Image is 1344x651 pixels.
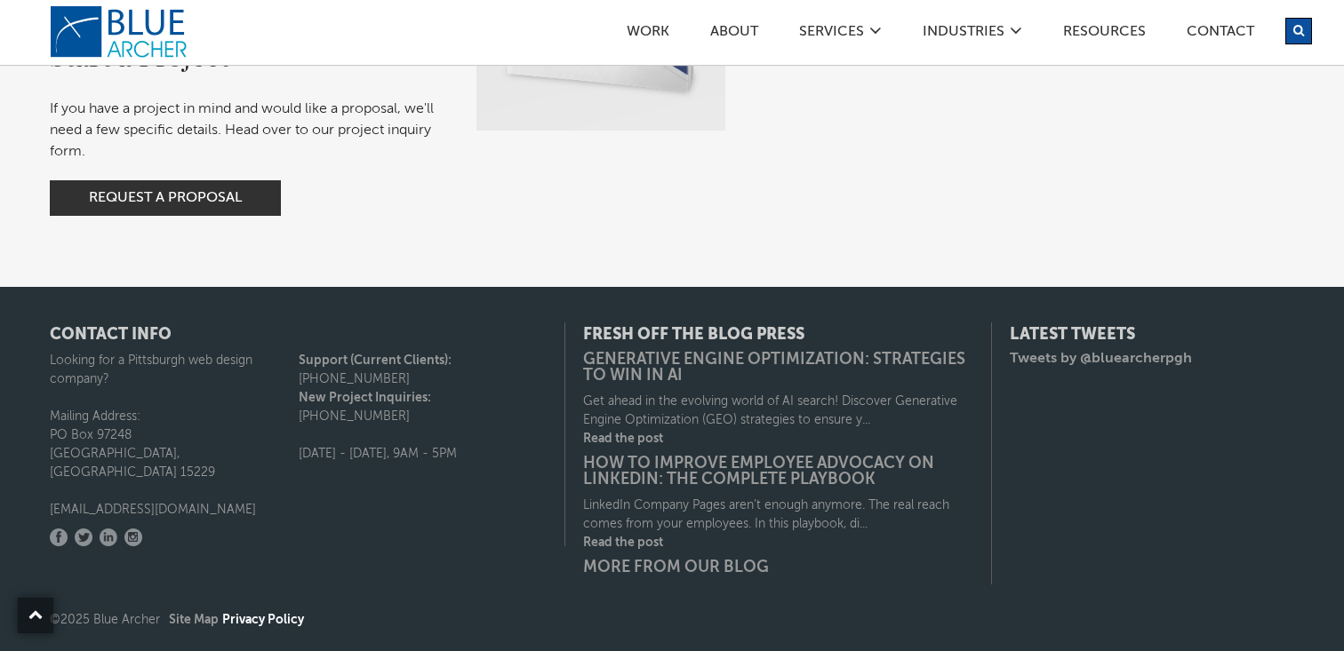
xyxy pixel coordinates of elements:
[1186,25,1255,44] a: Contact
[299,352,548,389] p: [PHONE_NUMBER]
[169,614,219,626] a: Site Map
[626,25,670,44] a: Work
[1062,25,1147,44] a: Resources
[50,528,68,546] a: Facebook
[75,528,92,546] a: Twitter
[583,352,973,384] a: Generative Engine Optimization: Strategies to Win in AI
[50,501,299,520] p: [EMAIL_ADDRESS][DOMAIN_NAME]
[583,560,973,576] a: More from our blog
[222,614,304,626] a: Privacy Policy
[798,25,865,44] a: SERVICES
[100,528,117,546] a: LinkedIn
[583,327,973,343] h4: Fresh Off the Blog Press
[1010,352,1192,366] a: Tweets by @bluearcherpgh
[50,5,192,59] a: logo
[299,445,548,464] p: [DATE] - [DATE], 9AM - 5PM
[583,430,973,449] a: Read the post
[583,393,973,430] p: Get ahead in the evolving world of AI search! Discover Generative Engine Optimization (GEO) strat...
[50,408,299,482] p: Mailing Address: PO Box 97248 [GEOGRAPHIC_DATA], [GEOGRAPHIC_DATA] 15229
[50,352,299,389] p: Looking for a Pittsburgh web design company?
[299,389,548,426] p: [PHONE_NUMBER]
[50,327,547,343] h4: CONTACT INFO
[124,528,142,546] a: Instagram
[50,99,441,163] p: If you have a project in mind and would like a proposal, we'll need a few specific details. Head ...
[50,180,281,216] a: Request a Proposal
[50,614,304,626] span: ©2025 Blue Archer
[1010,327,1294,343] h4: Latest Tweets
[583,456,973,488] a: How to Improve Employee Advocacy on LinkedIn: The Complete Playbook
[299,354,452,367] strong: Support (Current Clients):
[299,392,431,404] strong: New Project Inquiries:
[922,25,1005,44] a: Industries
[583,496,973,534] p: LinkedIn Company Pages aren’t enough anymore. The real reach comes from your employees. In this p...
[583,534,973,552] a: Read the post
[709,25,759,44] a: ABOUT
